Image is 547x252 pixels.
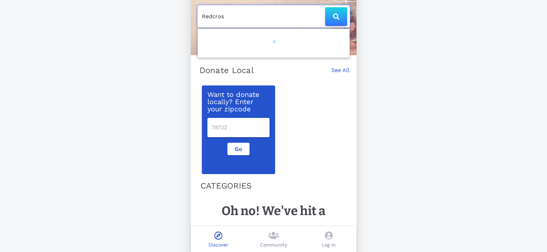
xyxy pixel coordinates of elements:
[233,146,244,152] span: Go
[208,241,228,249] p: Discover
[205,202,343,239] h1: Oh no! We've hit a snag...
[201,180,347,192] p: CATEGORIES
[322,241,336,249] p: Log In
[212,122,265,133] input: 78722
[207,91,270,112] p: Want to donate locally? Enter your zipcode
[202,11,325,22] input: Search by name, location, EIN, or keyword
[260,241,287,249] p: Community
[331,66,350,81] a: See All
[227,143,250,155] button: Go
[199,65,254,76] p: Donate Local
